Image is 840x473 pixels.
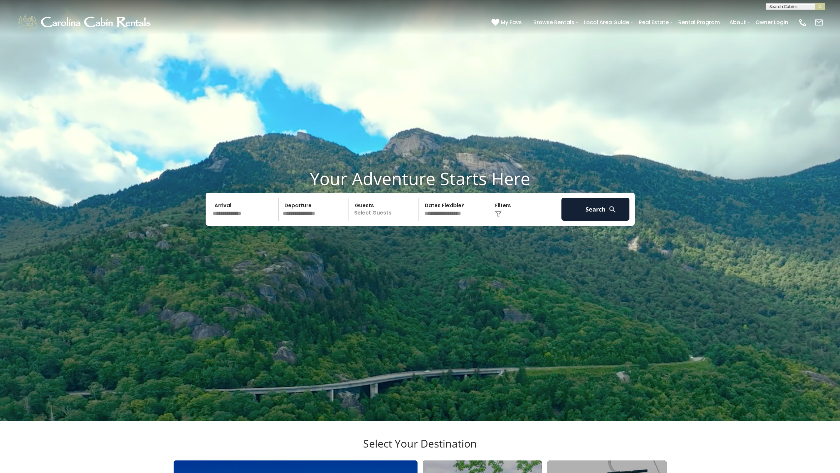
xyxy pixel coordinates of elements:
[491,18,523,27] a: My Favs
[581,17,632,28] a: Local Area Guide
[752,17,791,28] a: Owner Login
[173,437,668,460] h3: Select Your Destination
[675,17,723,28] a: Rental Program
[17,13,153,32] img: White-1-1-2.png
[351,198,419,221] p: Select Guests
[635,17,672,28] a: Real Estate
[726,17,749,28] a: About
[5,168,835,189] h1: Your Adventure Starts Here
[608,205,617,214] img: search-regular-white.png
[814,18,823,27] img: mail-regular-white.png
[798,18,807,27] img: phone-regular-white.png
[501,18,522,26] span: My Favs
[495,211,502,217] img: filter--v1.png
[530,17,578,28] a: Browse Rentals
[561,198,630,221] button: Search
